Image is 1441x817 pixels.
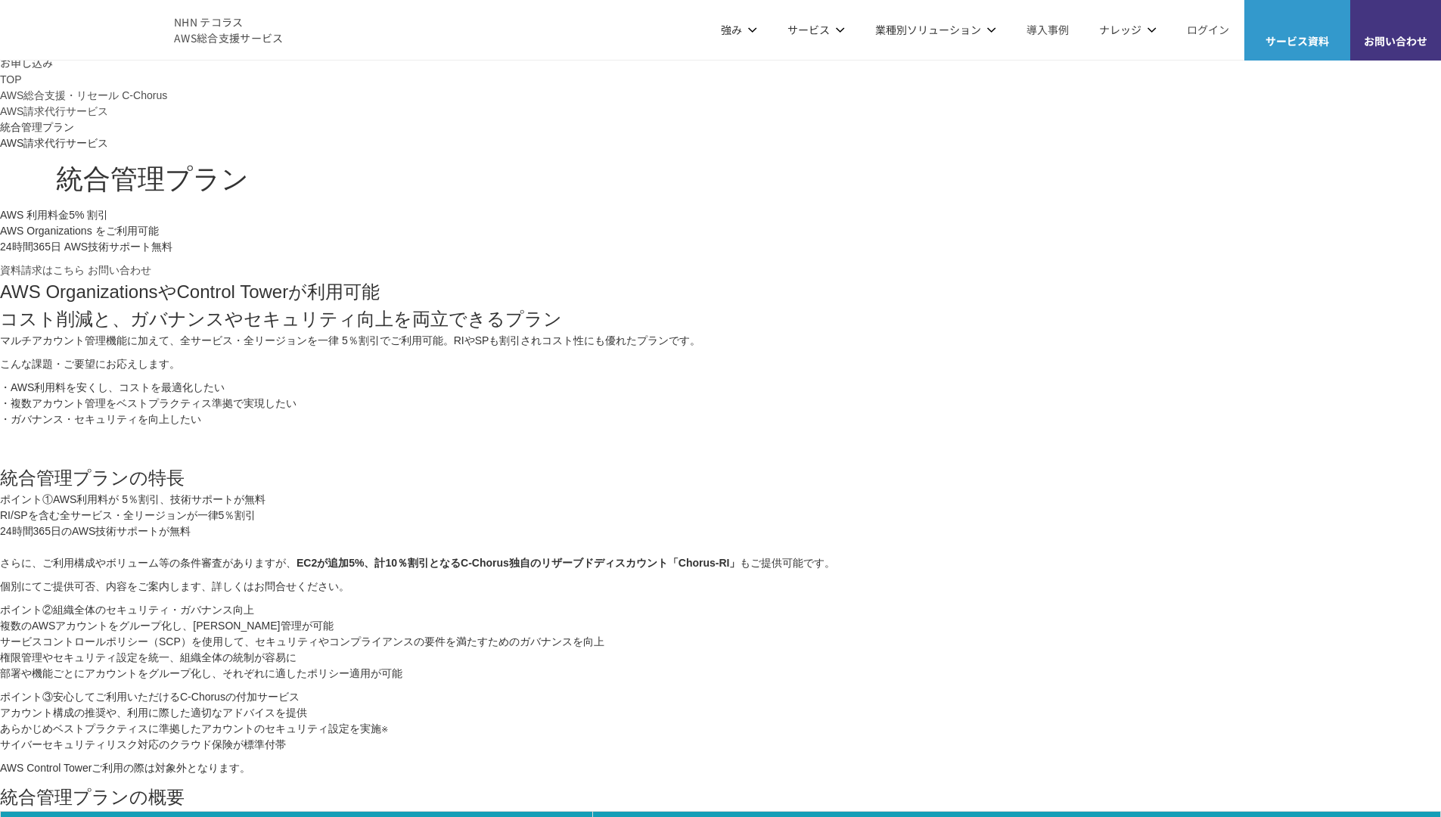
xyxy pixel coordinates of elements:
[23,11,151,48] img: AWS総合支援サービス C-Chorus
[1285,11,1309,30] img: AWS総合支援サービス C-Chorus サービス資料
[1350,33,1441,49] span: お問い合わせ
[1244,33,1350,49] span: サービス資料
[787,22,845,38] p: サービス
[88,262,151,278] a: お問い合わせ
[1187,22,1229,38] a: ログイン
[1099,22,1157,38] p: ナレッジ
[1384,11,1408,30] img: お問い合わせ
[11,381,225,393] span: AWS利用料を安くし、コストを最適化したい
[381,725,388,734] small: ※
[174,14,284,46] span: NHN テコラス AWS総合支援サービス
[11,413,201,425] span: ガバナンス・セキュリティを向上したい
[297,557,740,569] strong: EC2が追加5%、計10％割引となるC-Chorus独自のリザーブドディスカウント「Chorus-RI」
[56,163,249,194] em: 統合管理プラン
[11,397,297,409] span: 複数アカウント管理をベストプラクティス準拠で実現したい
[69,209,75,221] span: 5
[721,22,757,38] p: 強み
[875,22,996,38] p: 業種別ソリューション
[23,11,284,48] a: AWS総合支援サービス C-ChorusNHN テコラスAWS総合支援サービス
[1026,22,1069,38] a: 導入事例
